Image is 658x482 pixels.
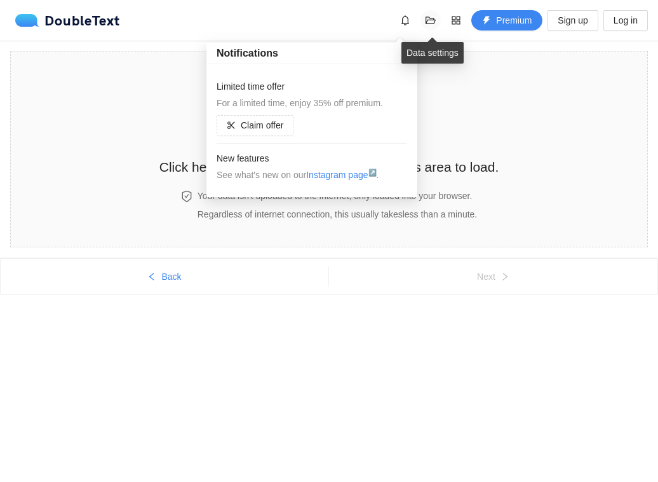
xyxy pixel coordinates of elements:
h2: Click here or drop folders to this area to load. [159,156,499,177]
span: Log in [614,13,638,27]
span: Sign up [558,13,587,27]
button: scissorClaim offer [217,115,293,135]
div: See what's new on our . [217,168,407,182]
span: safety-certificate [181,191,192,202]
span: Claim offer [241,118,283,132]
h4: New features [217,151,407,165]
span: thunderbolt [482,16,491,26]
a: logoDoubleText [15,14,120,27]
h5: Notifications [217,46,407,61]
span: bell [396,15,415,25]
span: Premium [496,13,532,27]
span: For a limited time, enjoy 35% off premium. [217,98,383,108]
a: Instagram page↗ [306,170,376,180]
h4: Your data isn't uploaded to the internet, only loaded into your browser. [198,189,477,203]
button: thunderboltPremium [471,10,542,31]
sup: ↗ [368,169,377,176]
span: folder-open [421,15,440,25]
button: Nextright [329,266,657,287]
button: appstore [446,10,466,31]
img: logo [15,14,44,27]
div: DoubleText [15,14,120,27]
h4: Limited time offer [217,79,407,93]
button: bell [395,10,415,31]
button: folder-open [420,10,441,31]
span: Regardless of internet connection, this usually takes less than a minute . [198,209,477,219]
button: Sign up [547,10,598,31]
span: scissor [227,121,236,131]
button: Log in [603,10,648,31]
span: Back [161,270,181,284]
span: left [147,272,156,282]
span: appstore [446,15,466,25]
button: leftBack [1,266,328,287]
